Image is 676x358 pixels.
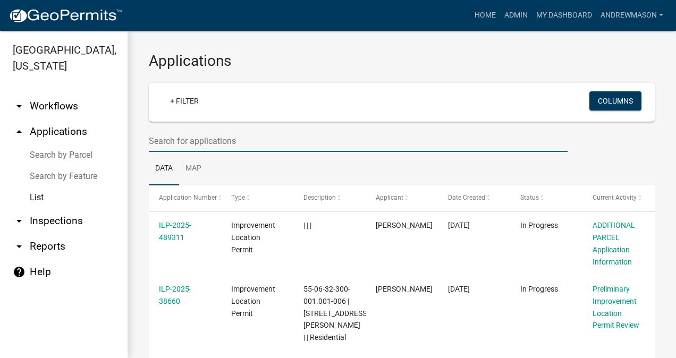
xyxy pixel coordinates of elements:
span: Application Number [159,194,217,201]
h3: Applications [149,52,655,70]
span: Improvement Location Permit [231,221,275,254]
a: Home [470,5,500,25]
a: AndrewMason [596,5,667,25]
a: ADDITIONAL PARCEL [593,221,635,242]
datatable-header-cell: Type [221,185,293,211]
a: ILP-2025-38660 [159,285,191,305]
a: Preliminary Improvement Location Permit Review [593,285,639,329]
datatable-header-cell: Date Created [438,185,510,211]
a: Application Information [593,245,632,266]
span: Type [231,194,245,201]
span: In Progress [520,221,558,229]
i: arrow_drop_down [13,240,26,253]
a: Map [179,152,208,186]
span: Current Activity [593,194,637,201]
datatable-header-cell: Description [293,185,366,211]
a: Data [149,152,179,186]
a: + Filter [162,91,207,110]
input: Search for applications [149,130,568,152]
i: help [13,266,26,278]
i: arrow_drop_down [13,100,26,113]
a: My Dashboard [532,5,596,25]
span: 10/07/2025 [448,285,470,293]
span: In Progress [520,285,558,293]
a: Admin [500,5,532,25]
span: 55-06-32-300-001.001-006 | 6571 N GRAY RD | | Residential [303,285,369,342]
span: Improvement Location Permit [231,285,275,318]
span: | | | [303,221,311,229]
span: Applicant [376,194,403,201]
i: arrow_drop_up [13,125,26,138]
span: Daniel Dobson [376,285,433,293]
span: Matt Cox [376,221,433,229]
datatable-header-cell: Current Activity [582,185,655,211]
span: Description [303,194,336,201]
span: 10/07/2025 [448,221,470,229]
datatable-header-cell: Application Number [149,185,221,211]
datatable-header-cell: Applicant [366,185,438,211]
datatable-header-cell: Status [510,185,582,211]
span: Status [520,194,539,201]
i: arrow_drop_down [13,215,26,227]
button: Columns [589,91,641,110]
a: ILP-2025-489311 [159,221,191,242]
span: Date Created [448,194,485,201]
